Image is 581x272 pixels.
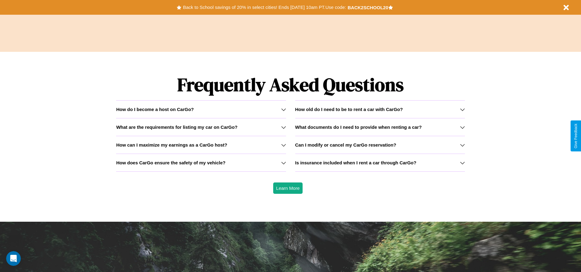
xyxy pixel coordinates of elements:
[295,107,403,112] h3: How old do I need to be to rent a car with CarGo?
[116,160,225,165] h3: How does CarGo ensure the safety of my vehicle?
[348,5,388,10] b: BACK2SCHOOL20
[6,251,21,266] iframe: Intercom live chat
[116,107,194,112] h3: How do I become a host on CarGo?
[116,142,227,147] h3: How can I maximize my earnings as a CarGo host?
[574,124,578,148] div: Give Feedback
[295,142,396,147] h3: Can I modify or cancel my CarGo reservation?
[273,182,303,194] button: Learn More
[295,125,422,130] h3: What documents do I need to provide when renting a car?
[181,3,347,12] button: Back to School savings of 20% in select cities! Ends [DATE] 10am PT.Use code:
[116,125,237,130] h3: What are the requirements for listing my car on CarGo?
[295,160,417,165] h3: Is insurance included when I rent a car through CarGo?
[116,69,465,100] h1: Frequently Asked Questions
